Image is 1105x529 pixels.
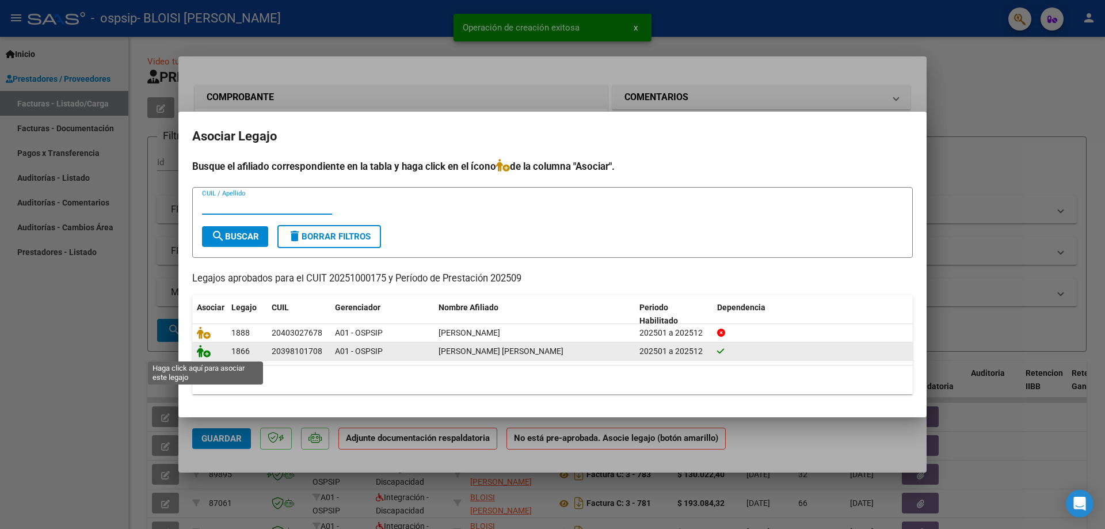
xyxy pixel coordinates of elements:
span: 1888 [231,328,250,337]
h4: Busque el afiliado correspondiente en la tabla y haga click en el ícono de la columna "Asociar". [192,159,913,174]
span: Asociar [197,303,224,312]
datatable-header-cell: Nombre Afiliado [434,295,635,333]
div: 202501 a 202512 [639,326,708,340]
span: BERAZA VICTOR EDUARDO [439,347,563,356]
datatable-header-cell: Gerenciador [330,295,434,333]
div: 20398101708 [272,345,322,358]
datatable-header-cell: Asociar [192,295,227,333]
p: Legajos aprobados para el CUIT 20251000175 y Período de Prestación 202509 [192,272,913,286]
datatable-header-cell: Periodo Habilitado [635,295,712,333]
div: 202501 a 202512 [639,345,708,358]
span: 1866 [231,347,250,356]
span: A01 - OSPSIP [335,347,383,356]
span: Borrar Filtros [288,231,371,242]
span: Buscar [211,231,259,242]
span: Dependencia [717,303,765,312]
datatable-header-cell: Legajo [227,295,267,333]
span: A01 - OSPSIP [335,328,383,337]
span: CARABELLI BRIAN NAHUEL [439,328,500,337]
span: CUIL [272,303,289,312]
mat-icon: delete [288,229,302,243]
span: Legajo [231,303,257,312]
button: Borrar Filtros [277,225,381,248]
span: Nombre Afiliado [439,303,498,312]
datatable-header-cell: Dependencia [712,295,913,333]
h2: Asociar Legajo [192,125,913,147]
div: 2 registros [192,366,913,394]
mat-icon: search [211,229,225,243]
button: Buscar [202,226,268,247]
span: Gerenciador [335,303,380,312]
div: 20403027678 [272,326,322,340]
div: Open Intercom Messenger [1066,490,1093,517]
span: Periodo Habilitado [639,303,678,325]
datatable-header-cell: CUIL [267,295,330,333]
